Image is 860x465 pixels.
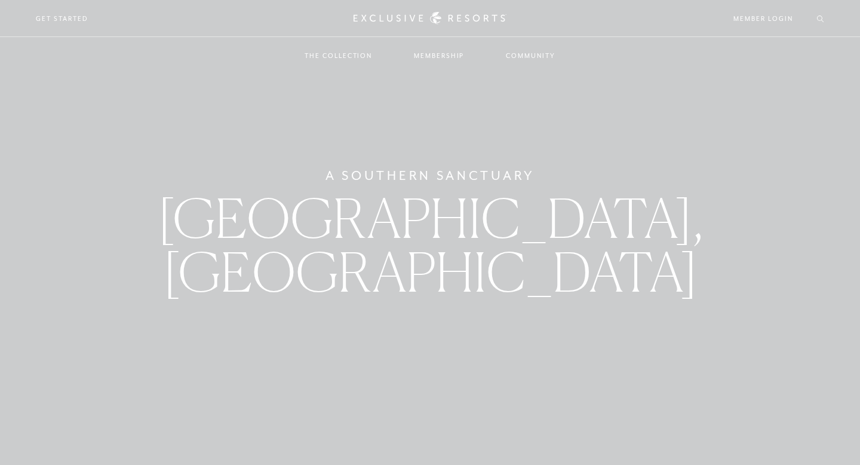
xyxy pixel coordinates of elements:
[158,185,703,304] span: [GEOGRAPHIC_DATA], [GEOGRAPHIC_DATA]
[402,38,476,73] a: Membership
[494,38,567,73] a: Community
[733,13,793,24] a: Member Login
[293,38,384,73] a: The Collection
[36,13,88,24] a: Get Started
[325,166,535,185] h6: A Southern Sanctuary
